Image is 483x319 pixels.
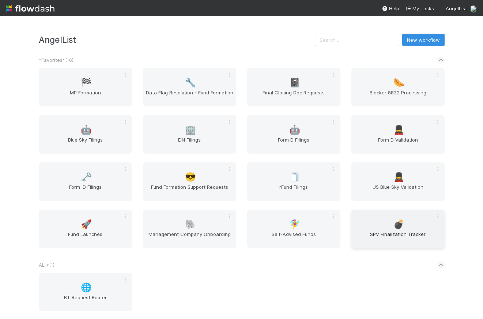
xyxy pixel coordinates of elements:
span: Management Company Onboarding [146,230,233,245]
a: 💣SPV Finalization Tracker [351,210,445,248]
span: 💂 [393,172,404,182]
a: 🌐BT Request Router [39,273,132,311]
span: 🌐 [81,283,92,292]
a: 😎Fund Formation Support Requests [143,162,236,201]
a: 📓Final Closing Doc Requests [247,68,340,106]
span: Fund Formation Support Requests [146,183,233,198]
span: AngelList [446,5,467,11]
span: 🔧 [185,78,196,87]
span: Final Closing Doc Requests [250,89,337,104]
span: Blocker 8832 Processing [354,89,442,104]
span: 🐘 [185,219,196,229]
a: 🏢EIN Filings [143,115,236,154]
span: 📓 [289,78,300,87]
span: 🤖 [81,125,92,135]
a: 🤖Form D Filings [247,115,340,154]
span: 💣 [393,219,404,229]
button: New workflow [402,34,445,46]
a: 🔧Data Flag Resolution - Fund Formation [143,68,236,106]
a: 🌭Blocker 8832 Processing [351,68,445,106]
a: 💂Form D Validation [351,115,445,154]
span: 🏁 [81,78,92,87]
span: EIN Filings [146,136,233,151]
span: AL < ( 1 ) [39,262,54,268]
a: 🐘Management Company Onboarding [143,210,236,248]
a: 🏁MP Formation [39,68,132,106]
span: *Favorites* ( 16 ) [39,57,73,63]
span: MP Formation [42,89,129,104]
input: Search... [315,34,399,46]
a: 🤖Blue Sky Filings [39,115,132,154]
span: 🤖 [289,125,300,135]
a: 🧚‍♀️Self-Advised Funds [247,210,340,248]
span: SPV Finalization Tracker [354,230,442,245]
span: US Blue Sky Validation [354,183,442,198]
span: My Tasks [405,5,434,11]
span: Data Flag Resolution - Fund Formation [146,89,233,104]
a: 🚀Fund Launches [39,210,132,248]
span: BT Request Router [42,294,129,308]
span: Self-Advised Funds [250,230,337,245]
span: Form D Validation [354,136,442,151]
span: 🗝️ [81,172,92,182]
h3: AngelList [39,35,315,45]
span: 💂 [393,125,404,135]
img: logo-inverted-e16ddd16eac7371096b0.svg [6,2,54,15]
a: 🧻rFund Filings [247,162,340,201]
span: rFund Filings [250,183,337,198]
span: 🧚‍♀️ [289,219,300,229]
span: 😎 [185,172,196,182]
a: 💂US Blue Sky Validation [351,162,445,201]
span: Form ID Filings [42,183,129,198]
span: 🏢 [185,125,196,135]
span: Form D Filings [250,136,337,151]
span: 🧻 [289,172,300,182]
span: 🌭 [393,78,404,87]
img: avatar_b467e446-68e1-4310-82a7-76c532dc3f4b.png [470,5,477,12]
a: 🗝️Form ID Filings [39,162,132,201]
span: 🚀 [81,219,92,229]
a: My Tasks [405,5,434,12]
div: Help [382,5,399,12]
span: Fund Launches [42,230,129,245]
span: Blue Sky Filings [42,136,129,151]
